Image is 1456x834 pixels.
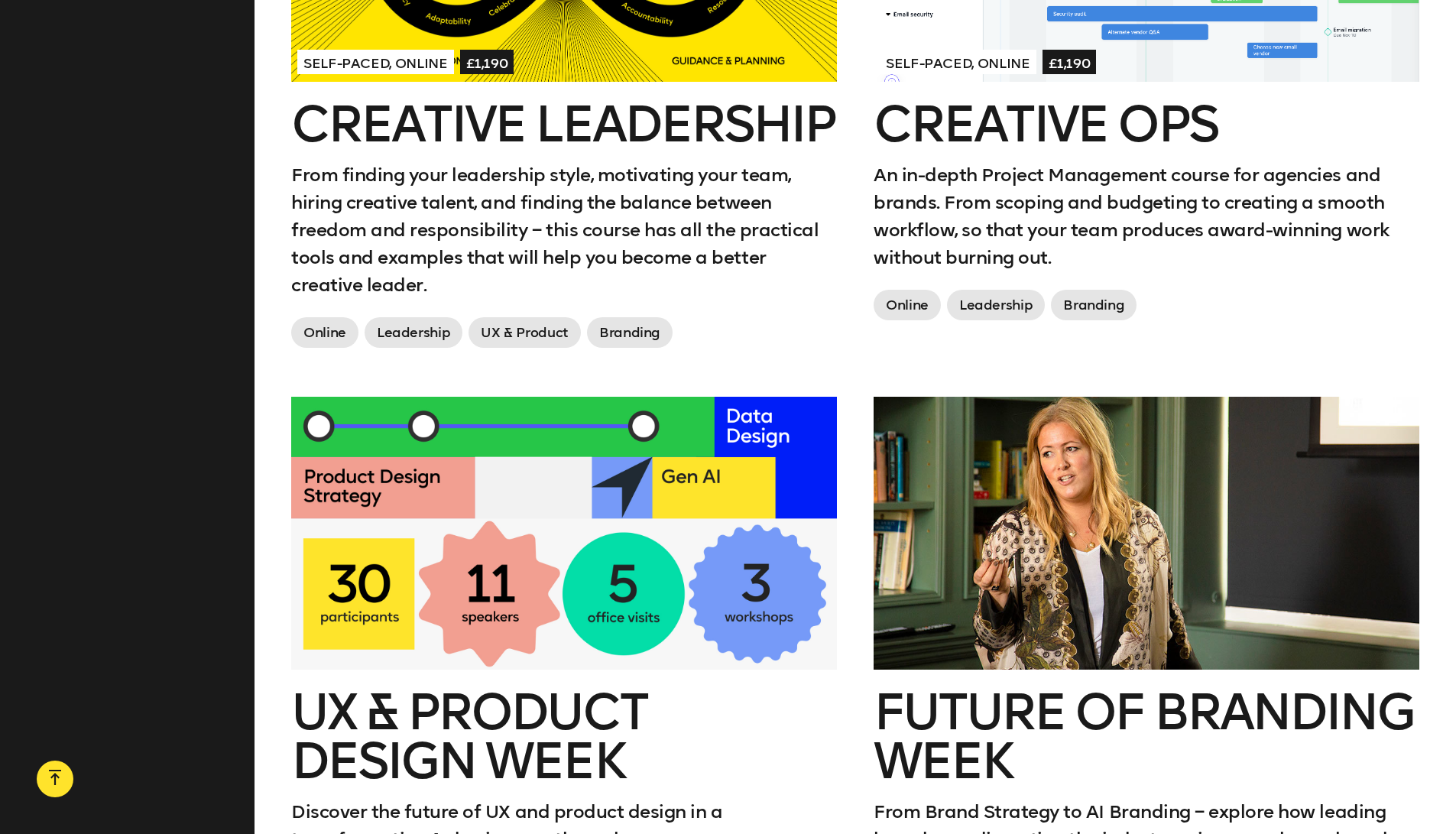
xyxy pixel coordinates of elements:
[874,100,1419,149] h2: Creative Ops
[365,317,462,348] span: Leadership
[291,688,837,786] h2: UX & Product Design Week
[947,290,1045,320] span: Leadership
[874,290,941,320] span: Online
[291,100,837,149] h2: Creative Leadership
[460,50,514,74] span: £1,190
[1051,290,1137,320] span: Branding
[291,317,358,348] span: Online
[297,50,454,74] span: Self-paced, Online
[1043,50,1097,74] span: £1,190
[291,161,837,299] p: From finding your leadership style, motivating your team, hiring creative talent, and finding the...
[880,50,1036,74] span: Self-paced, Online
[874,688,1419,786] h2: Future of branding week
[874,161,1419,271] p: An in-depth Project Management course for agencies and brands. From scoping and budgeting to crea...
[587,317,673,348] span: Branding
[469,317,581,348] span: UX & Product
